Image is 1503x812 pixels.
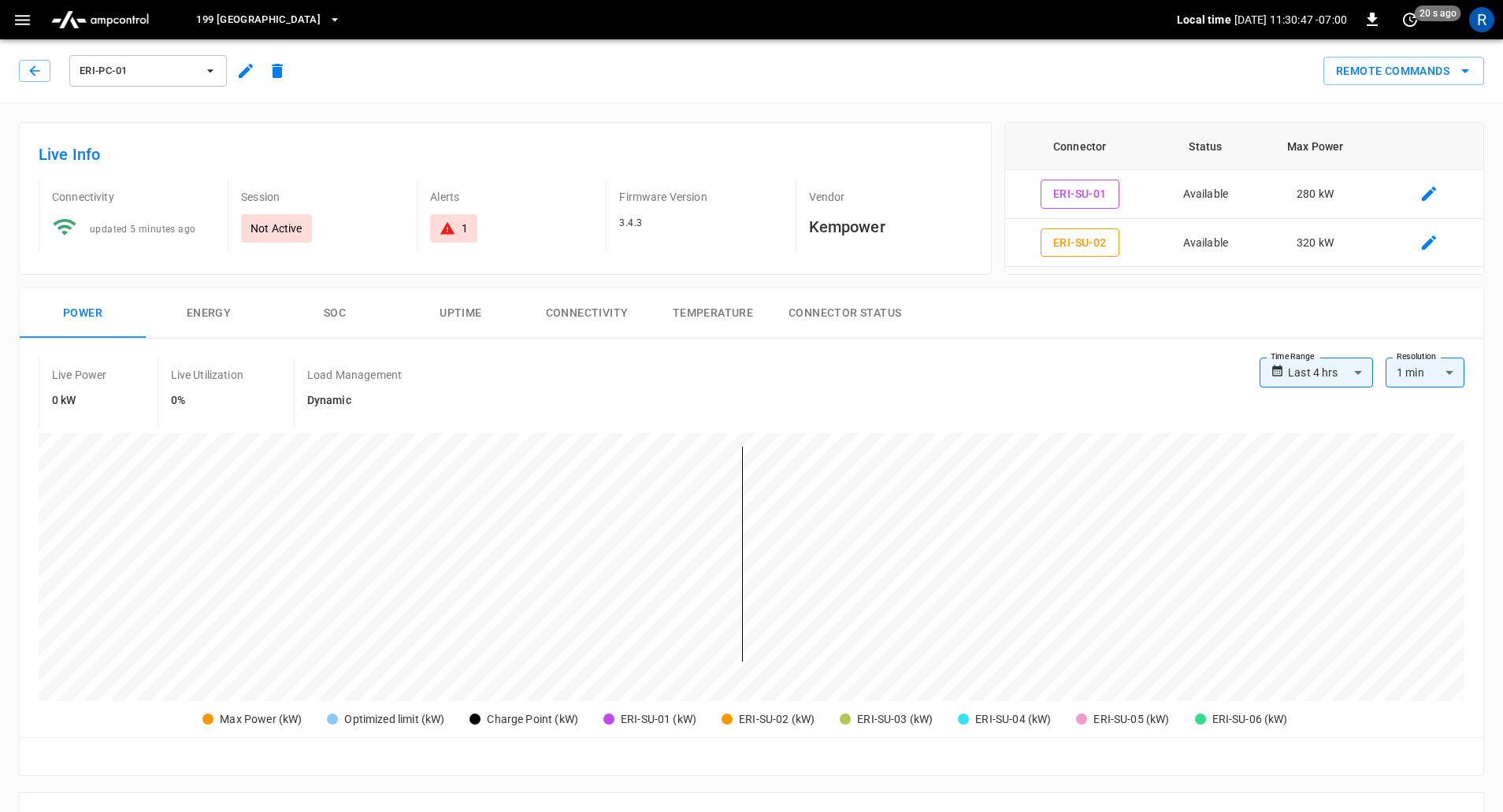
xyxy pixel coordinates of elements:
[1155,267,1256,316] td: Available
[619,217,642,228] span: 3.4.3
[344,711,444,728] div: Optimized limit (kW)
[196,11,321,29] span: 199 [GEOGRAPHIC_DATA]
[69,55,227,87] button: ERI-PC-01
[1155,170,1256,219] td: Available
[190,5,347,35] button: 199 [GEOGRAPHIC_DATA]
[1469,7,1494,32] div: profile-icon
[20,288,146,339] button: Power
[621,711,696,728] div: ERI-SU-01 (kW)
[39,142,972,167] h6: Live Info
[171,392,243,410] h6: 0%
[307,367,402,383] p: Load Management
[52,392,107,410] h6: 0 kW
[1386,358,1464,387] div: 1 min
[1155,219,1256,268] td: Available
[1256,219,1374,268] td: 320 kW
[487,711,578,728] div: Charge Point (kW)
[250,221,302,236] p: Not Active
[1288,358,1373,387] div: Last 4 hrs
[524,288,650,339] button: Connectivity
[1256,267,1374,316] td: 320 kW
[1323,57,1484,86] div: remote commands options
[45,5,155,35] img: ampcontrol.io logo
[307,392,402,410] h6: Dynamic
[146,288,272,339] button: Energy
[171,367,243,383] p: Live Utilization
[776,288,914,339] button: Connector Status
[398,288,524,339] button: Uptime
[462,221,468,236] div: 1
[1415,6,1461,21] span: 20 s ago
[1005,123,1483,461] table: connector table
[1005,123,1155,170] th: Connector
[430,189,593,205] p: Alerts
[809,189,972,205] p: Vendor
[1234,12,1347,28] p: [DATE] 11:30:47 -07:00
[1323,57,1484,86] button: Remote Commands
[857,711,933,728] div: ERI-SU-03 (kW)
[1397,7,1423,32] button: set refresh interval
[1041,180,1119,209] button: ERI-SU-01
[650,288,776,339] button: Temperature
[52,189,215,205] p: Connectivity
[1177,12,1231,28] p: Local time
[1041,228,1119,258] button: ERI-SU-02
[809,214,972,239] h6: Kempower
[90,224,195,235] span: updated 5 minutes ago
[1212,711,1288,728] div: ERI-SU-06 (kW)
[1256,170,1374,219] td: 280 kW
[975,711,1051,728] div: ERI-SU-04 (kW)
[619,189,782,205] p: Firmware Version
[1093,711,1169,728] div: ERI-SU-05 (kW)
[1256,123,1374,170] th: Max Power
[272,288,398,339] button: SOC
[241,189,404,205] p: Session
[220,711,302,728] div: Max Power (kW)
[1397,350,1436,363] label: Resolution
[739,711,815,728] div: ERI-SU-02 (kW)
[1271,350,1315,363] label: Time Range
[80,62,196,80] span: ERI-PC-01
[52,367,107,383] p: Live Power
[1155,123,1256,170] th: Status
